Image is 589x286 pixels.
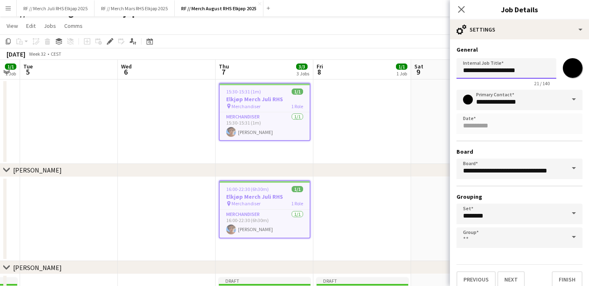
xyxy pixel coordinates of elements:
span: Merchandiser [232,200,261,207]
div: [PERSON_NAME] [13,263,62,272]
span: 8 [315,67,323,77]
span: 9 [413,67,423,77]
h3: Job Details [450,4,589,15]
span: Comms [64,22,83,30]
span: Jobs [44,22,56,30]
div: [DATE] [7,50,25,58]
span: 1/1 [292,186,303,192]
span: View [7,22,18,30]
span: 21 / 140 [528,80,556,86]
span: Week 32 [27,51,47,57]
span: 7 [218,67,229,77]
h3: Elkjøp Merch Juli RHS [220,95,310,103]
div: 1 Job [396,70,407,77]
h3: Board [456,148,582,155]
span: Tue [23,63,33,70]
span: Fri [317,63,323,70]
span: 1 Role [291,103,303,109]
span: 1/1 [396,64,407,70]
h3: Elkjøp Merch Juli RHS [220,193,310,200]
a: Jobs [40,20,59,31]
a: View [3,20,21,31]
span: Sat [414,63,423,70]
button: RF // Merch August RHS Elkjøp 2025 [175,0,263,16]
app-job-card: 15:30-15:31 (1m)1/1Elkjøp Merch Juli RHS Merchandiser1 RoleMerchandiser1/115:30-15:31 (1m)[PERSON... [219,83,310,141]
span: Merchandiser [232,103,261,109]
div: Settings [450,20,589,39]
span: 5 [22,67,33,77]
div: [PERSON_NAME] [13,166,62,174]
div: Draft [219,277,310,284]
div: 3 Jobs [297,70,309,77]
button: RF // Merch Mars RHS Elkjøp 2025 [94,0,175,16]
span: 1/1 [292,89,303,95]
span: 15:30-15:31 (1m) [226,89,261,95]
app-card-role: Merchandiser1/116:00-22:30 (6h30m)[PERSON_NAME] [220,210,310,238]
app-card-role: Merchandiser1/115:30-15:31 (1m)[PERSON_NAME] [220,112,310,140]
div: 1 Job [5,70,16,77]
span: 1 Role [291,200,303,207]
span: 16:00-22:30 (6h30m) [226,186,269,192]
span: 6 [120,67,132,77]
app-job-card: 16:00-22:30 (6h30m)1/1Elkjøp Merch Juli RHS Merchandiser1 RoleMerchandiser1/116:00-22:30 (6h30m)[... [219,180,310,238]
span: Wed [121,63,132,70]
h3: Grouping [456,193,582,200]
div: CEST [51,51,61,57]
span: Edit [26,22,36,30]
a: Edit [23,20,39,31]
h3: General [456,46,582,53]
span: Thu [219,63,229,70]
button: RF // Merch Juli RHS Elkjøp 2025 [17,0,94,16]
div: Draft [317,277,408,284]
span: 3/3 [296,64,308,70]
span: 1/1 [5,64,16,70]
a: Comms [61,20,86,31]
